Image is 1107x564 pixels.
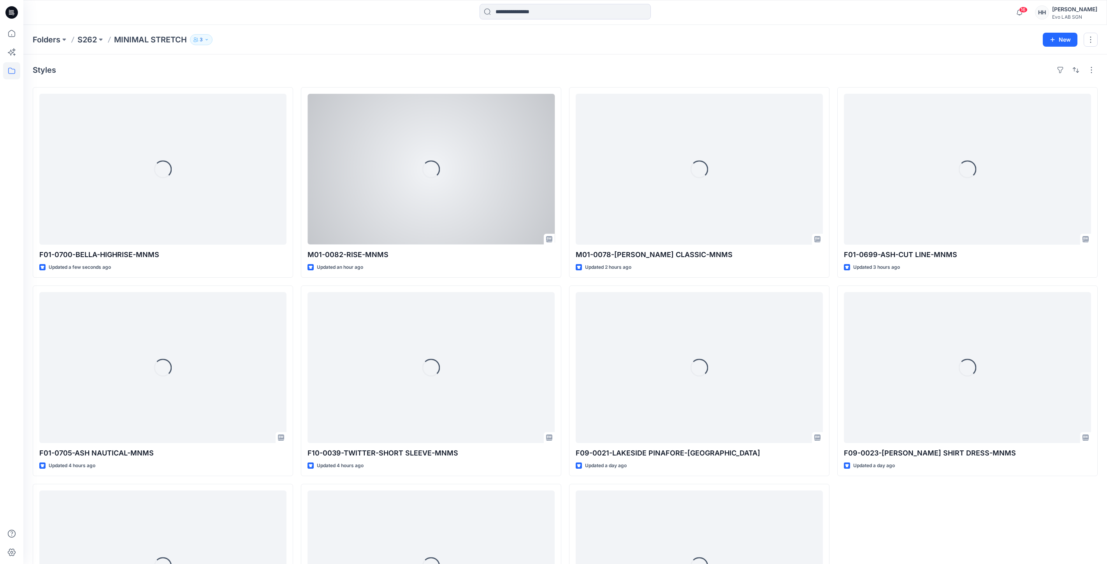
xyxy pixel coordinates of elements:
button: New [1043,33,1077,47]
p: 3 [200,35,203,44]
p: F01-0699-ASH-CUT LINE-MNMS [844,249,1091,260]
a: S262 [77,34,97,45]
p: F09-0021-LAKESIDE PINAFORE-[GEOGRAPHIC_DATA] [576,448,823,459]
p: MINIMAL STRETCH [114,34,187,45]
p: Updated a day ago [585,462,627,470]
h4: Styles [33,65,56,75]
p: M01-0078-[PERSON_NAME] CLASSIC-MNMS [576,249,823,260]
p: Updated a day ago [853,462,895,470]
p: Updated an hour ago [317,263,363,271]
div: HH [1035,5,1049,19]
p: Updated a few seconds ago [49,263,111,271]
p: F01-0705-ASH NAUTICAL-MNMS [39,448,286,459]
p: Updated 2 hours ago [585,263,631,271]
p: F09-0023-[PERSON_NAME] SHIRT DRESS-MNMS [844,448,1091,459]
div: [PERSON_NAME] [1052,5,1097,14]
div: Evo LAB SGN [1052,14,1097,20]
button: 3 [190,34,213,45]
p: Updated 4 hours ago [317,462,364,470]
a: Folders [33,34,60,45]
span: 16 [1019,7,1028,13]
p: Updated 4 hours ago [49,462,95,470]
p: M01-0082-RISE-MNMS [307,249,555,260]
p: F10-0039-TWITTER-SHORT SLEEVE-MNMS [307,448,555,459]
p: F01-0700-BELLA-HIGHRISE-MNMS [39,249,286,260]
p: Updated 3 hours ago [853,263,900,271]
